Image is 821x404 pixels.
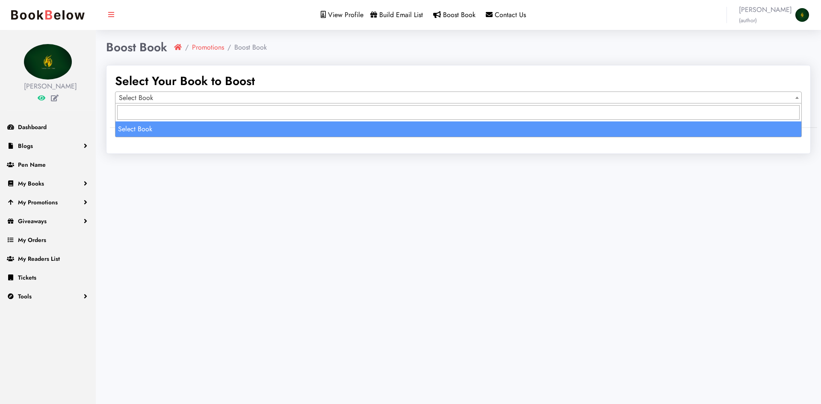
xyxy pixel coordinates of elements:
[24,44,72,80] img: 1757972120.png
[174,42,267,53] nav: breadcrumb
[739,5,792,25] span: [PERSON_NAME]
[18,123,47,131] span: Dashboard
[370,10,423,20] a: Build Email List
[795,8,809,22] img: 1757972120.png
[115,92,801,104] span: Select Book
[110,110,807,121] div: Note: You don't have books so please
[18,179,44,188] span: My Books
[18,254,60,263] span: My Readers List
[486,10,526,20] a: Contact Us
[495,10,526,20] span: Contact Us
[7,6,89,24] img: bookbelow.PNG
[18,142,33,150] span: Blogs
[433,10,475,20] a: Boost Book
[379,10,423,20] span: Build Email List
[115,91,802,103] span: Select Book
[739,16,757,24] small: (author)
[18,160,46,169] span: Pen Name
[18,217,47,225] span: Giveaways
[24,81,72,91] div: [PERSON_NAME]
[18,273,36,282] span: Tickets
[106,40,167,55] h1: Boost Book
[321,10,363,20] a: View Profile
[192,42,224,53] a: Promotions
[328,10,363,20] span: View Profile
[115,121,801,137] li: Select Book
[443,10,475,20] span: Boost Book
[18,292,32,301] span: Tools
[224,42,267,53] li: Boost Book
[115,74,802,88] h3: Select Your Book to Boost
[18,198,58,206] span: My Promotions
[18,236,46,244] span: My Orders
